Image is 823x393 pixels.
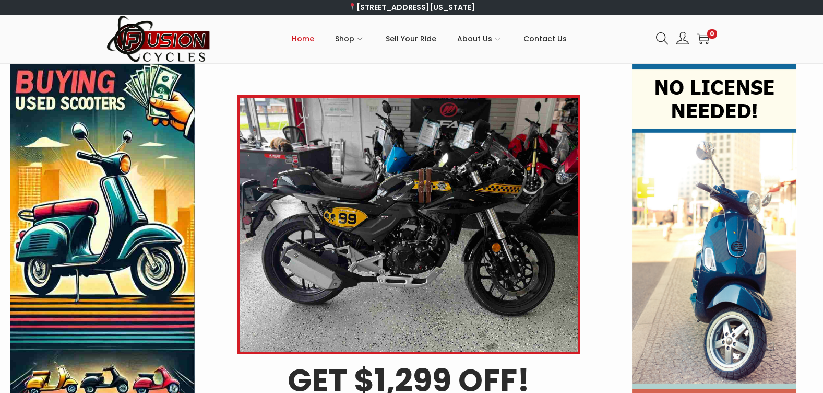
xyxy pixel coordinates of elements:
a: Home [292,15,314,62]
span: Sell Your Ride [386,26,436,52]
span: Home [292,26,314,52]
a: Shop [335,15,365,62]
nav: Primary navigation [211,15,648,62]
a: [STREET_ADDRESS][US_STATE] [348,2,475,13]
a: 0 [697,32,709,45]
span: Shop [335,26,354,52]
img: 📍 [349,3,356,10]
a: Contact Us [523,15,567,62]
span: Contact Us [523,26,567,52]
span: About Us [457,26,492,52]
img: Woostify retina logo [106,15,211,63]
a: Sell Your Ride [386,15,436,62]
a: About Us [457,15,503,62]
